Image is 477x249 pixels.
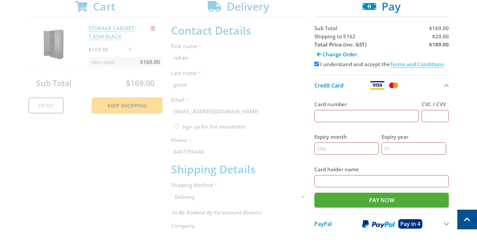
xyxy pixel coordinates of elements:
span: PayPal [314,220,332,228]
input: YY [382,142,446,155]
span: Credit Card [314,82,344,89]
label: CVC / CVV [422,100,449,108]
span: $20.00 [432,33,449,40]
button: PayPal Pay in 4 [314,213,449,234]
span: Pay in 4 [400,220,420,228]
label: Card number [314,100,419,108]
label: Expiry year [382,133,446,141]
a: Terms and Conditions [390,61,444,68]
input: Please accept the terms and conditions. [314,62,319,66]
img: Visa [370,81,385,90]
strong: $189.00 [429,41,449,48]
img: PayPal [362,220,395,228]
label: Card holder name [314,165,449,173]
button: Credit Card [314,75,449,95]
span: Change Order [323,51,357,58]
a: Change Order [314,49,360,60]
strong: Total Price (inc. GST) [314,41,367,48]
input: MM [314,142,379,155]
input: Pay Now [314,193,449,208]
img: Mastercard [388,81,400,90]
span: $169.00 [429,25,449,32]
span: Shipping to 5162 [314,33,355,40]
label: I understand and accept the [320,61,444,68]
label: Expiry month [314,133,379,141]
span: Sub Total [314,25,337,32]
